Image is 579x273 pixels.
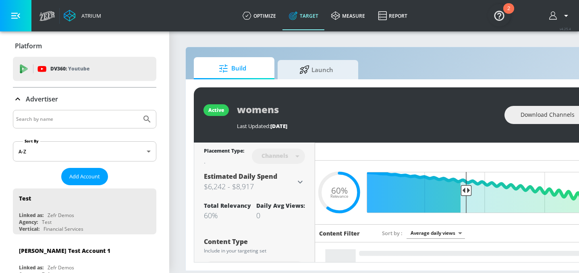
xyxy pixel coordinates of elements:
[48,264,74,271] div: Zefr Demos
[78,12,101,19] div: Atrium
[282,1,325,30] a: Target
[19,212,44,219] div: Linked as:
[13,35,156,57] div: Platform
[19,194,31,202] div: Test
[13,188,156,234] div: TestLinked as:Zefr DemosAgency:TestVertical:Financial Services
[44,225,83,232] div: Financial Services
[330,194,348,199] span: Relevance
[19,225,39,232] div: Vertical:
[204,181,295,192] h3: $6,242 - $8,917
[23,139,40,144] label: Sort By
[237,122,496,130] div: Last Updated:
[507,8,510,19] div: 2
[560,27,571,31] span: v 4.25.4
[13,88,156,110] div: Advertiser
[204,172,277,181] span: Estimated Daily Spend
[15,41,42,50] p: Platform
[204,202,251,209] div: Total Relevancy
[13,57,156,81] div: DV360: Youtube
[407,227,465,238] div: Average daily views
[26,95,58,103] p: Advertiser
[204,248,305,253] div: Include in your targeting set
[286,60,347,79] span: Launch
[204,172,305,192] div: Estimated Daily Spend$6,242 - $8,917
[204,211,251,220] div: 60%
[488,4,511,27] button: Open Resource Center, 2 new notifications
[13,141,156,161] div: A-Z
[382,230,403,237] span: Sort by
[319,230,360,237] h6: Content Filter
[19,247,110,254] div: [PERSON_NAME] Test Account 1
[257,152,292,159] div: Channels
[208,107,224,114] div: active
[521,110,575,120] span: Download Channels
[331,186,348,194] span: 60%
[64,10,101,22] a: Atrium
[256,202,305,209] div: Daily Avg Views:
[16,114,138,124] input: Search by name
[42,219,52,225] div: Test
[371,1,414,30] a: Report
[68,64,89,73] p: Youtube
[48,212,74,219] div: Zefr Demos
[256,211,305,220] div: 0
[325,1,371,30] a: measure
[50,64,89,73] p: DV360:
[204,147,244,156] div: Placement Type:
[69,172,100,181] span: Add Account
[61,168,108,185] button: Add Account
[236,1,282,30] a: optimize
[270,122,287,130] span: [DATE]
[204,238,305,245] div: Content Type
[19,264,44,271] div: Linked as:
[19,219,38,225] div: Agency:
[202,59,263,78] span: Build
